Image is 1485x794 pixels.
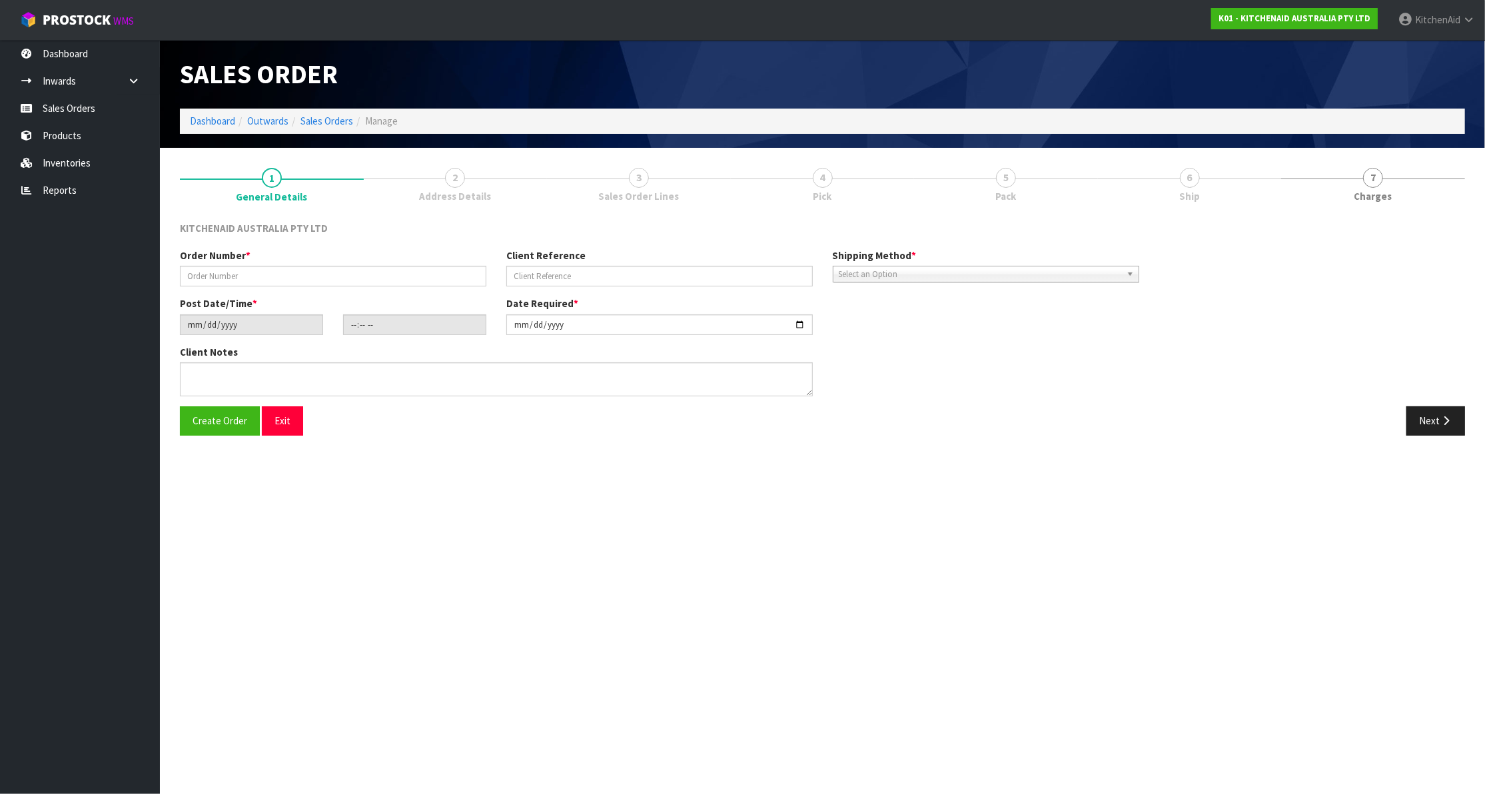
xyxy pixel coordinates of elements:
[996,168,1016,188] span: 5
[193,414,247,427] span: Create Order
[365,115,398,127] span: Manage
[996,189,1017,203] span: Pack
[180,248,250,262] label: Order Number
[506,266,813,286] input: Client Reference
[113,15,134,27] small: WMS
[190,115,235,127] a: Dashboard
[1180,168,1200,188] span: 6
[180,296,257,310] label: Post Date/Time
[180,57,338,91] span: Sales Order
[1406,406,1465,435] button: Next
[1354,189,1392,203] span: Charges
[1219,13,1370,24] strong: K01 - KITCHENAID AUSTRALIA PTY LTD
[839,266,1121,282] span: Select an Option
[506,296,578,310] label: Date Required
[247,115,288,127] a: Outwards
[43,11,111,29] span: ProStock
[445,168,465,188] span: 2
[1179,189,1200,203] span: Ship
[833,248,917,262] label: Shipping Method
[300,115,353,127] a: Sales Orders
[180,211,1465,446] span: General Details
[180,345,238,359] label: Client Notes
[1415,13,1460,26] span: KitchenAid
[419,189,491,203] span: Address Details
[1363,168,1383,188] span: 7
[180,406,260,435] button: Create Order
[598,189,679,203] span: Sales Order Lines
[813,189,832,203] span: Pick
[20,11,37,28] img: cube-alt.png
[180,266,486,286] input: Order Number
[262,406,303,435] button: Exit
[629,168,649,188] span: 3
[262,168,282,188] span: 1
[180,222,328,234] span: KITCHENAID AUSTRALIA PTY LTD
[506,248,586,262] label: Client Reference
[236,190,307,204] span: General Details
[813,168,833,188] span: 4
